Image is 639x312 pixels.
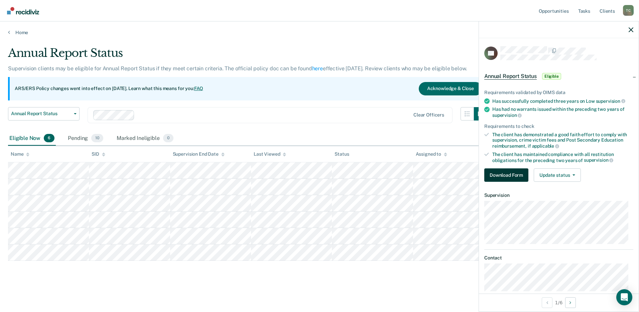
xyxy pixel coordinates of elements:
[11,111,71,116] span: Annual Report Status
[492,152,633,163] div: The client has maintained compliance with all restitution obligations for the preceding two years of
[91,134,103,143] span: 10
[479,66,639,87] div: Annual Report StatusEligible
[532,143,559,149] span: applicable
[194,86,204,91] a: FAQ
[419,82,482,95] button: Acknowledge & Close
[484,73,537,80] span: Annual Report Status
[484,168,528,182] button: Download Form
[542,73,561,80] span: Eligible
[565,297,576,308] button: Next Opportunity
[163,134,173,143] span: 0
[115,131,175,146] div: Marked Ineligible
[623,5,634,16] div: T C
[7,7,39,14] img: Recidiviz
[11,151,29,157] div: Name
[616,289,632,305] div: Open Intercom Messenger
[492,106,633,118] div: Has had no warrants issued within the preceding two years of
[484,255,633,261] dt: Contact
[584,157,613,163] span: supervision
[534,168,581,182] button: Update status
[8,46,487,65] div: Annual Report Status
[484,192,633,198] dt: Supervision
[312,65,323,72] a: here
[542,297,552,308] button: Previous Opportunity
[8,131,56,146] div: Eligible Now
[15,85,203,92] p: ARS/ERS Policy changes went into effect on [DATE]. Learn what this means for you:
[484,124,633,129] div: Requirements to check
[44,134,54,143] span: 6
[596,98,625,104] span: supervision
[67,131,105,146] div: Pending
[492,112,522,118] span: supervision
[492,132,633,149] div: The client has demonstrated a good faith effort to comply with supervision, crime victim fees and...
[484,168,531,182] a: Navigate to form link
[479,294,639,311] div: 1 / 6
[8,65,467,72] p: Supervision clients may be eligible for Annual Report Status if they meet certain criteria. The o...
[335,151,349,157] div: Status
[92,151,105,157] div: SID
[492,98,633,104] div: Has successfully completed three years on Low
[254,151,286,157] div: Last Viewed
[484,90,633,95] div: Requirements validated by OIMS data
[173,151,225,157] div: Supervision End Date
[413,112,444,118] div: Clear officers
[8,29,631,35] a: Home
[416,151,447,157] div: Assigned to
[623,5,634,16] button: Profile dropdown button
